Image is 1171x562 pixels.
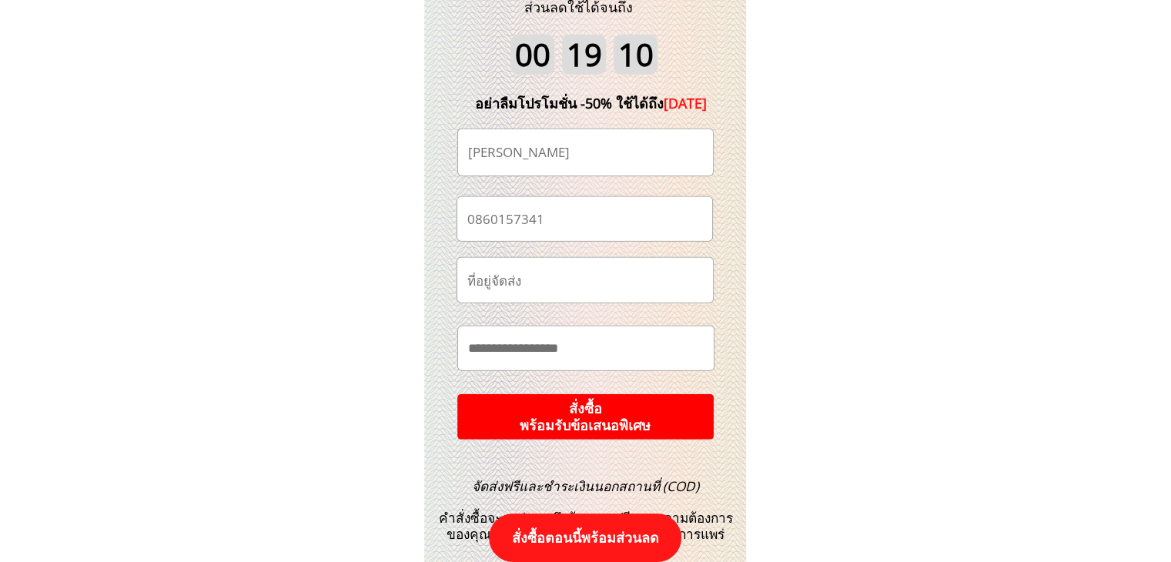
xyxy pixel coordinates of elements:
[452,92,731,115] div: อย่าลืมโปรโมชั่น -50% ใช้ได้ถึง
[664,94,707,112] span: [DATE]
[463,258,707,303] input: ที่อยู่จัดส่ง
[430,479,742,559] h3: คำสั่งซื้อจะถูกส่งตรงถึงบ้านคุณฟรีตามความต้องการของคุณในขณะที่ปิดมาตรฐานการป้องกันการแพร่ระบาด
[472,477,699,495] span: จัดส่งฟรีและชำระเงินนอกสถานที่ (COD)
[463,197,706,241] input: เบอร์โทรศัพท์
[489,513,681,562] p: สั่งซื้อตอนนี้พร้อมส่วนลด
[464,129,707,176] input: ชื่อ-นามสกุล
[457,394,714,440] p: สั่งซื้อ พร้อมรับข้อเสนอพิเศษ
